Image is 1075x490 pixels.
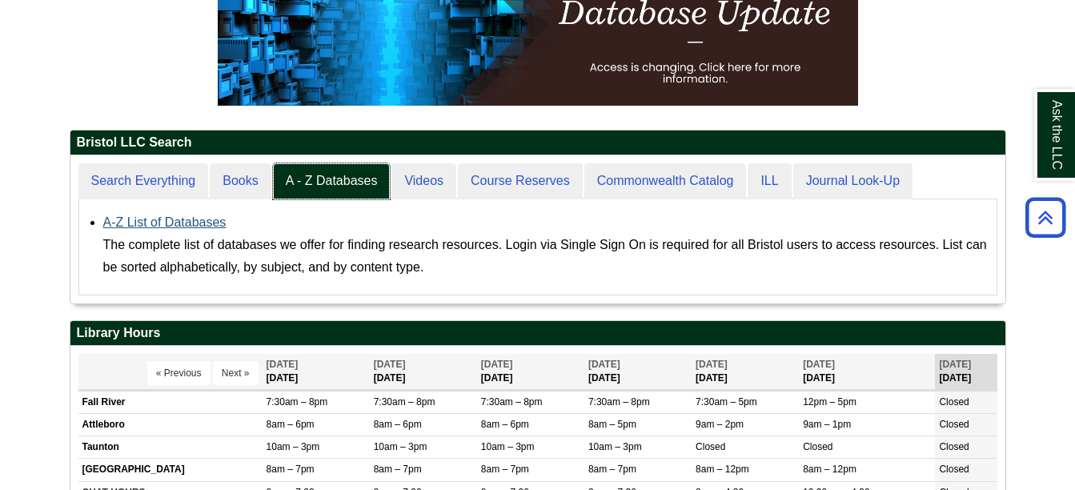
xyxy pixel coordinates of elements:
td: Taunton [78,436,263,459]
th: [DATE] [799,354,935,390]
a: A - Z Databases [273,163,391,199]
span: [DATE] [374,359,406,370]
a: Commonwealth Catalog [584,163,747,199]
span: 7:30am – 8pm [481,396,543,408]
span: 10am – 3pm [588,441,642,452]
a: Videos [391,163,456,199]
td: Fall River [78,392,263,414]
th: [DATE] [477,354,584,390]
a: Course Reserves [458,163,583,199]
span: Closed [939,464,969,475]
span: Closed [939,419,969,430]
span: 10am – 3pm [267,441,320,452]
span: [DATE] [696,359,728,370]
span: [DATE] [939,359,971,370]
span: 9am – 2pm [696,419,744,430]
span: [DATE] [588,359,620,370]
span: 8am – 7pm [374,464,422,475]
th: [DATE] [584,354,692,390]
span: 8am – 7pm [267,464,315,475]
span: 8am – 12pm [803,464,856,475]
td: Attleboro [78,414,263,436]
span: 10am – 3pm [481,441,535,452]
span: 8am – 5pm [588,419,636,430]
a: Back to Top [1020,207,1071,228]
span: 8am – 6pm [481,419,529,430]
a: Journal Look-Up [793,163,913,199]
span: Closed [939,441,969,452]
span: 7:30am – 8pm [267,396,328,408]
td: [GEOGRAPHIC_DATA] [78,459,263,481]
button: Next » [213,361,259,385]
a: A-Z List of Databases [103,215,227,229]
span: Closed [696,441,725,452]
th: [DATE] [935,354,997,390]
th: [DATE] [263,354,370,390]
button: « Previous [147,361,211,385]
span: [DATE] [267,359,299,370]
span: [DATE] [481,359,513,370]
span: 10am – 3pm [374,441,427,452]
span: 9am – 1pm [803,419,851,430]
div: The complete list of databases we offer for finding research resources. Login via Single Sign On ... [103,234,989,279]
h2: Library Hours [70,321,1005,346]
span: 8am – 7pm [588,464,636,475]
span: 8am – 7pm [481,464,529,475]
span: [DATE] [803,359,835,370]
span: 8am – 6pm [374,419,422,430]
span: 8am – 6pm [267,419,315,430]
a: Search Everything [78,163,209,199]
h2: Bristol LLC Search [70,131,1005,155]
a: ILL [748,163,791,199]
span: 12pm – 5pm [803,396,856,408]
span: 7:30am – 5pm [696,396,757,408]
span: Closed [803,441,832,452]
a: Books [210,163,271,199]
span: 7:30am – 8pm [588,396,650,408]
th: [DATE] [370,354,477,390]
span: 7:30am – 8pm [374,396,435,408]
span: Closed [939,396,969,408]
th: [DATE] [692,354,799,390]
span: 8am – 12pm [696,464,749,475]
